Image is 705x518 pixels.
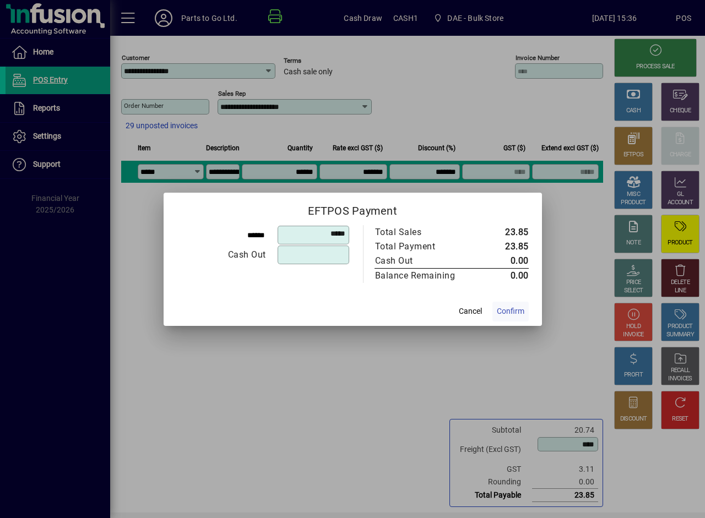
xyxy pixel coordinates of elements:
[479,225,529,239] td: 23.85
[459,306,482,317] span: Cancel
[177,248,266,261] div: Cash Out
[375,239,479,254] td: Total Payment
[164,193,542,225] h2: EFTPOS Payment
[375,254,468,268] div: Cash Out
[453,302,488,321] button: Cancel
[375,269,468,282] div: Balance Remaining
[375,225,479,239] td: Total Sales
[479,239,529,254] td: 23.85
[492,302,529,321] button: Confirm
[497,306,524,317] span: Confirm
[479,268,529,283] td: 0.00
[479,254,529,269] td: 0.00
